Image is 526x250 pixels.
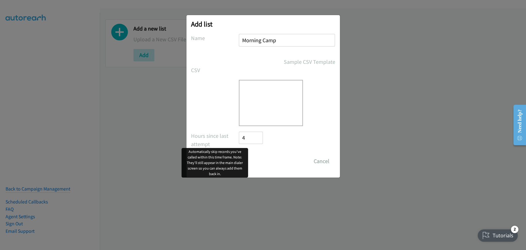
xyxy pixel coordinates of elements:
iframe: Resource Center [508,100,526,150]
label: CSV [191,66,239,74]
button: Cancel [308,155,335,167]
a: Sample CSV Template [284,58,335,66]
div: Automatically skip records you've called within this time frame. Note: They'll still appear in th... [181,148,248,178]
h2: Add list [191,20,335,28]
label: Name [191,34,239,42]
label: Hours since last attempt [191,132,239,148]
iframe: Checklist [474,223,521,245]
